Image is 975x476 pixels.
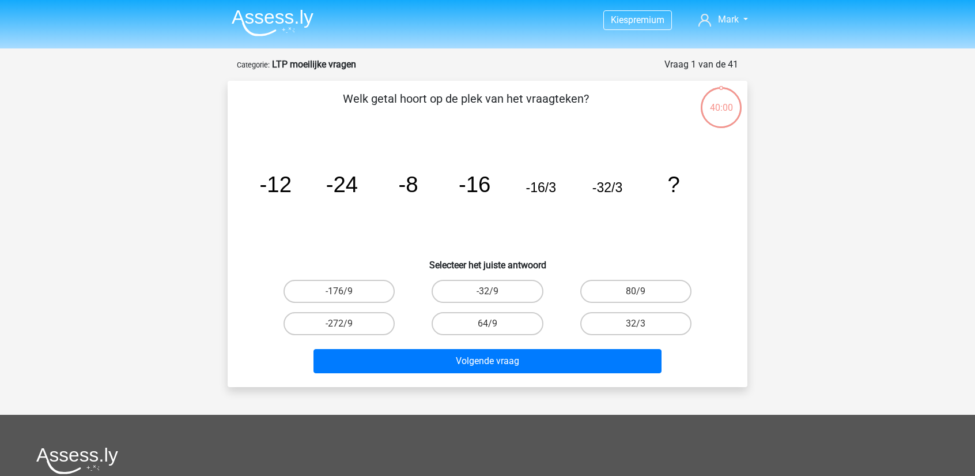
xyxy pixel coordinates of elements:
a: Mark [694,13,753,27]
div: 40:00 [700,86,743,115]
img: Assessly logo [36,447,118,474]
label: -32/9 [432,280,543,303]
h6: Selecteer het juiste antwoord [246,250,729,271]
span: Kies [611,14,628,25]
tspan: -12 [260,172,292,197]
label: 32/3 [580,312,691,335]
label: 80/9 [580,280,691,303]
button: Volgende vraag [313,349,662,373]
tspan: -16 [459,172,490,197]
tspan: -16/3 [526,180,556,195]
span: Mark [718,14,739,25]
div: Vraag 1 van de 41 [664,58,738,72]
tspan: -8 [398,172,418,197]
label: -272/9 [284,312,395,335]
tspan: ? [667,172,679,197]
a: Kiespremium [604,12,671,28]
small: Categorie: [237,61,270,69]
p: Welk getal hoort op de plek van het vraagteken? [246,90,686,125]
label: -176/9 [284,280,395,303]
strong: LTP moeilijke vragen [272,59,356,70]
tspan: -24 [326,172,358,197]
span: premium [628,14,664,25]
label: 64/9 [432,312,543,335]
tspan: -32/3 [592,180,622,195]
img: Assessly [232,9,313,36]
